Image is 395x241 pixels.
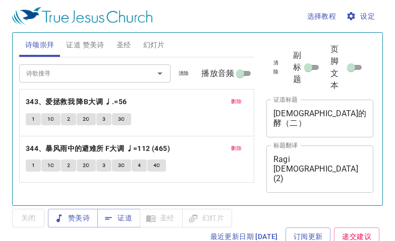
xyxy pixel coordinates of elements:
button: 设定 [344,7,379,26]
span: 1 [32,161,35,170]
span: 4 [138,161,141,170]
button: 赞美诗 [48,209,98,227]
span: 页脚文本 [330,43,345,92]
span: 清除 [179,69,189,78]
button: 3C [112,113,131,125]
button: 3C [112,159,131,172]
button: 4C [147,159,166,172]
span: 副标题 [293,49,302,86]
span: 1C [47,161,54,170]
button: 1C [41,113,61,125]
span: 删除 [231,144,242,153]
span: 选择教程 [307,10,336,23]
span: 设定 [348,10,375,23]
span: 证道 [105,212,132,224]
span: 4C [153,161,160,170]
textarea: [DEMOGRAPHIC_DATA]的酵（二） [273,109,366,128]
button: 2C [77,159,96,172]
button: 2 [61,159,76,172]
img: True Jesus Church [12,7,152,25]
span: 3 [102,115,105,124]
span: 2C [83,115,90,124]
span: 圣经 [117,39,131,51]
span: 2 [67,115,70,124]
button: 344、暴风雨中的避难所 F大调 ♩=112 (465) [26,142,172,155]
button: 选择教程 [303,7,341,26]
button: 1C [41,159,61,172]
button: 清除 [173,67,195,79]
button: 4 [132,159,147,172]
span: 1 [32,115,35,124]
span: 诗颂崇拜 [25,39,54,51]
button: 1 [26,113,41,125]
span: 幻灯片 [143,39,165,51]
button: 2C [77,113,96,125]
button: Open [153,66,167,81]
span: 1C [47,115,54,124]
button: 343、爱拯救我 降B大调 ♩.=56 [26,96,129,108]
span: 清除 [272,58,279,76]
button: 2 [61,113,76,125]
span: 3 [102,161,105,170]
span: 播放音频 [201,67,234,79]
span: 2C [83,161,90,170]
span: 3C [118,161,125,170]
span: 删除 [231,97,242,106]
b: 344、暴风雨中的避难所 F大调 ♩=112 (465) [26,142,170,155]
span: 证道 赞美诗 [66,39,104,51]
span: 赞美诗 [56,212,90,224]
button: 删除 [225,142,248,154]
button: 证道 [97,209,140,227]
button: 删除 [225,96,248,108]
button: 清除 [266,57,286,78]
b: 343、爱拯救我 降B大调 ♩.=56 [26,96,127,108]
textarea: Ragi [DEMOGRAPHIC_DATA] (2) [273,154,366,183]
button: 3 [96,159,111,172]
button: 1 [26,159,41,172]
button: 3 [96,113,111,125]
span: 2 [67,161,70,170]
span: 3C [118,115,125,124]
